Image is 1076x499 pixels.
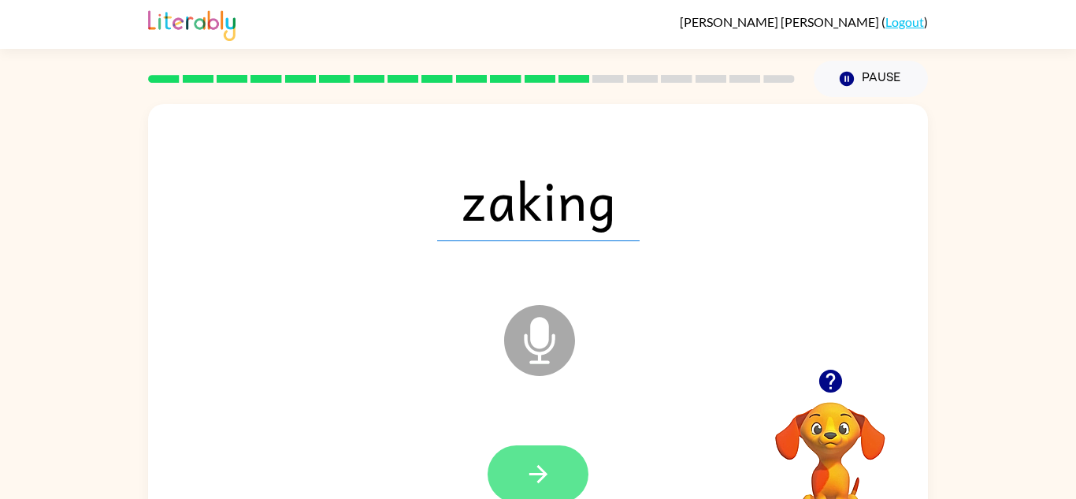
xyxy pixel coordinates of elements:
[680,14,928,29] div: ( )
[885,14,924,29] a: Logout
[437,159,640,241] span: zaking
[148,6,236,41] img: Literably
[814,61,928,97] button: Pause
[680,14,881,29] span: [PERSON_NAME] [PERSON_NAME]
